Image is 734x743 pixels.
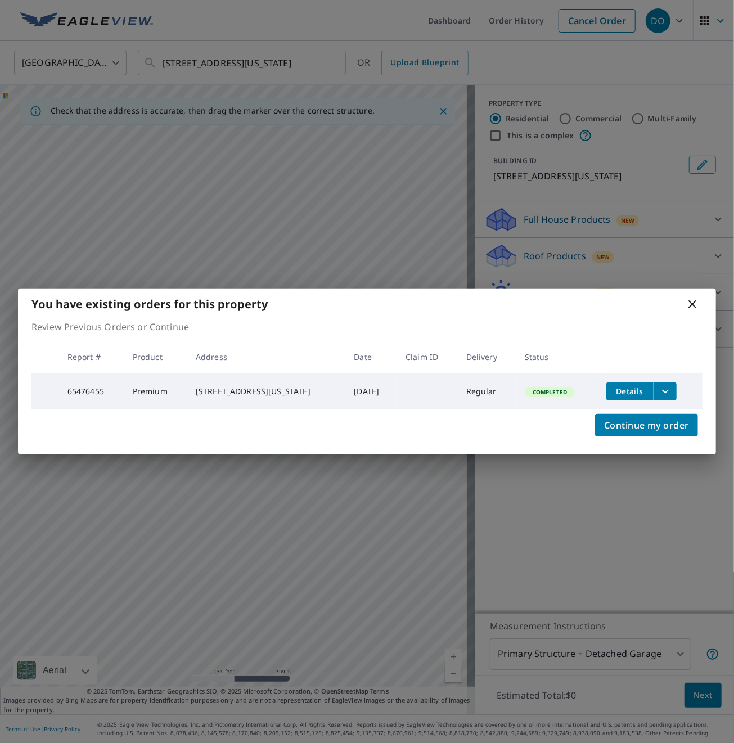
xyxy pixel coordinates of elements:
td: 65476455 [58,373,124,409]
span: Details [613,386,647,397]
b: You have existing orders for this property [31,296,268,312]
th: Claim ID [397,340,457,373]
span: Continue my order [604,417,689,433]
span: Completed [526,388,574,396]
th: Date [345,340,397,373]
th: Delivery [457,340,516,373]
div: [STREET_ADDRESS][US_STATE] [196,386,336,397]
button: detailsBtn-65476455 [606,382,654,400]
button: Continue my order [595,414,698,436]
th: Product [124,340,187,373]
td: Regular [457,373,516,409]
td: Premium [124,373,187,409]
th: Status [516,340,597,373]
th: Address [187,340,345,373]
button: filesDropdownBtn-65476455 [654,382,677,400]
p: Review Previous Orders or Continue [31,320,703,334]
th: Report # [58,340,124,373]
td: [DATE] [345,373,397,409]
